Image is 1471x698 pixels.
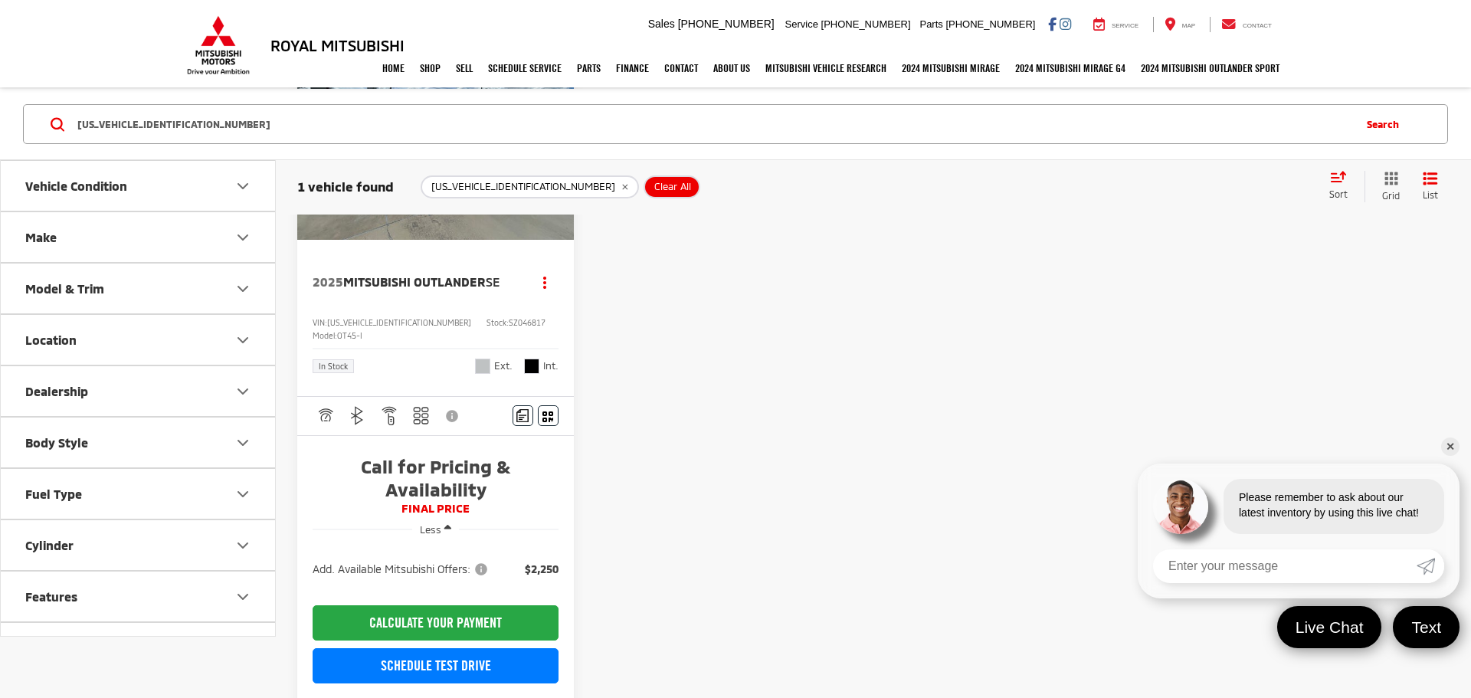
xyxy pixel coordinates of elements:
a: 2024 Mitsubishi Mirage G4 [1007,49,1133,87]
a: Mitsubishi Vehicle Research [758,49,894,87]
span: Ext. [494,359,513,373]
button: Model & TrimModel & Trim [1,264,277,313]
span: [PHONE_NUMBER] [821,18,911,30]
button: Add. Available Mitsubishi Offers: [313,562,493,577]
button: LocationLocation [1,315,277,365]
a: Map [1153,17,1207,32]
a: Contact [657,49,706,87]
button: DealershipDealership [1,366,277,416]
img: Adaptive Cruise Control [316,406,335,425]
div: Dealership [25,384,88,398]
button: remove JA4J3VA85SZ046817 [421,175,639,198]
span: Contact [1243,22,1272,29]
span: FINAL PRICE [313,501,559,516]
button: Body StyleBody Style [1,418,277,467]
span: Add. Available Mitsubishi Offers: [313,562,490,577]
button: Fuel TypeFuel Type [1,469,277,519]
input: Enter your message [1153,549,1417,583]
div: Make [25,230,57,244]
div: Model & Trim [234,279,252,297]
button: MakeMake [1,212,277,262]
a: Facebook: Click to visit our Facebook page [1048,18,1057,30]
span: $2,250 [525,562,559,577]
button: Less [412,516,459,544]
button: Comments [513,405,533,426]
a: Shop [412,49,448,87]
span: Call for Pricing & Availability [313,455,559,501]
span: Less [420,523,441,536]
button: CylinderCylinder [1,520,277,570]
a: Parts: Opens in a new tab [569,49,608,87]
img: Comments [516,409,529,422]
a: 2024 Mitsubishi Outlander SPORT [1133,49,1287,87]
span: In Stock [319,362,348,370]
span: [US_VEHICLE_IDENTIFICATION_NUMBER] [327,318,471,327]
span: Service [1112,22,1138,29]
a: About Us [706,49,758,87]
: CALCULATE YOUR PAYMENT [313,605,559,641]
button: Grid View [1365,171,1411,202]
button: Window Sticker [538,405,559,426]
span: Int. [543,359,559,373]
button: View Disclaimer [440,400,466,432]
div: Vehicle Condition [234,176,252,195]
a: Submit [1417,549,1444,583]
span: Stock: [487,318,509,327]
span: [US_VEHICLE_IDENTIFICATION_NUMBER] [431,181,615,193]
div: Make [234,228,252,246]
span: Grid [1382,189,1400,202]
div: Location [234,330,252,349]
a: Schedule Service: Opens in a new tab [480,49,569,87]
div: Fuel Type [234,484,252,503]
img: Bluetooth® [348,406,367,425]
button: Search [1351,105,1421,143]
span: Clear All [654,181,691,193]
a: Schedule Test Drive [313,648,559,683]
img: Agent profile photo [1153,479,1208,534]
div: Fuel Type [25,487,82,501]
span: dropdown dots [543,276,546,288]
div: Features [25,589,77,604]
button: Drivetrain [1,623,277,673]
a: Instagram: Click to visit our Instagram page [1060,18,1071,30]
span: SE [486,274,500,289]
span: Text [1404,617,1449,637]
div: Model & Trim [25,281,104,296]
div: Location [25,333,77,347]
div: Please remember to ask about our latest inventory by using this live chat! [1224,479,1444,534]
button: List View [1411,171,1450,202]
button: Actions [532,268,559,295]
input: Search by Make, Model, or Keyword [76,106,1351,143]
a: Service [1082,17,1150,32]
span: OT45-I [337,331,362,340]
a: Text [1393,606,1460,648]
div: Vehicle Condition [25,179,127,193]
span: Live Chat [1288,617,1371,637]
span: Model: [313,331,337,340]
span: Service [785,18,818,30]
span: SZ046817 [509,318,545,327]
button: Clear All [644,175,700,198]
span: Black [524,359,539,374]
span: Sort [1329,188,1348,199]
span: [PHONE_NUMBER] [945,18,1035,30]
h3: Royal Mitsubishi [270,37,405,54]
i: Window Sticker [542,410,553,422]
a: Home [375,49,412,87]
img: 3rd Row Seating [411,406,431,425]
span: VIN: [313,318,327,327]
div: Body Style [234,433,252,451]
span: 1 vehicle found [297,179,394,194]
div: Dealership [234,382,252,400]
span: List [1423,188,1438,202]
span: 2025 [313,274,343,289]
a: Live Chat [1277,606,1382,648]
a: Contact [1210,17,1283,32]
div: Cylinder [234,536,252,554]
a: 2024 Mitsubishi Mirage [894,49,1007,87]
img: Remote Start [380,406,399,425]
button: Vehicle ConditionVehicle Condition [1,161,277,211]
span: Sales [648,18,675,30]
button: FeaturesFeatures [1,572,277,621]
